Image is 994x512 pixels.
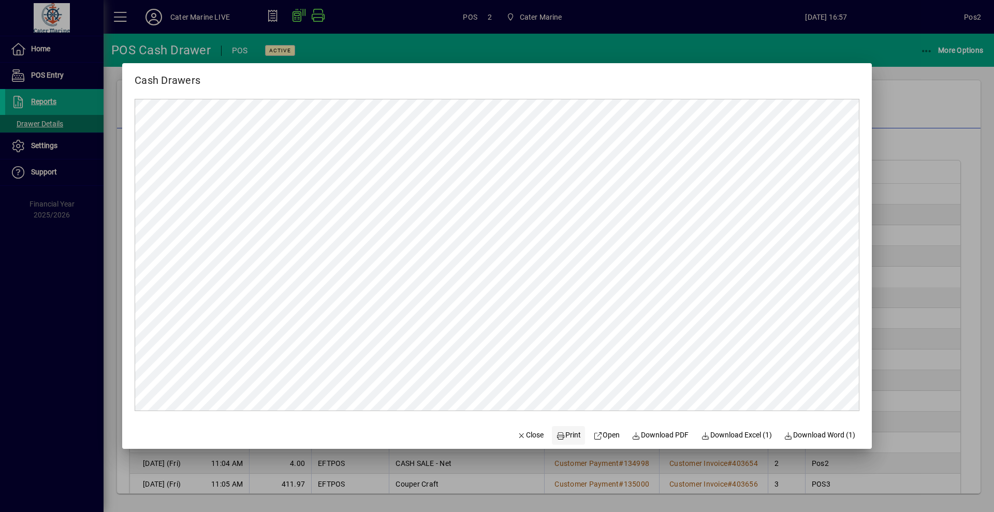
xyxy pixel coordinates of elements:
button: Download Excel (1) [697,426,776,445]
span: Open [593,430,620,441]
span: Close [517,430,544,441]
h2: Cash Drawers [122,63,213,89]
span: Download PDF [632,430,689,441]
span: Download Excel (1) [701,430,772,441]
span: Print [556,430,581,441]
span: Download Word (1) [784,430,856,441]
button: Print [552,426,585,445]
a: Download PDF [628,426,693,445]
button: Download Word (1) [780,426,860,445]
a: Open [589,426,624,445]
button: Close [513,426,548,445]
